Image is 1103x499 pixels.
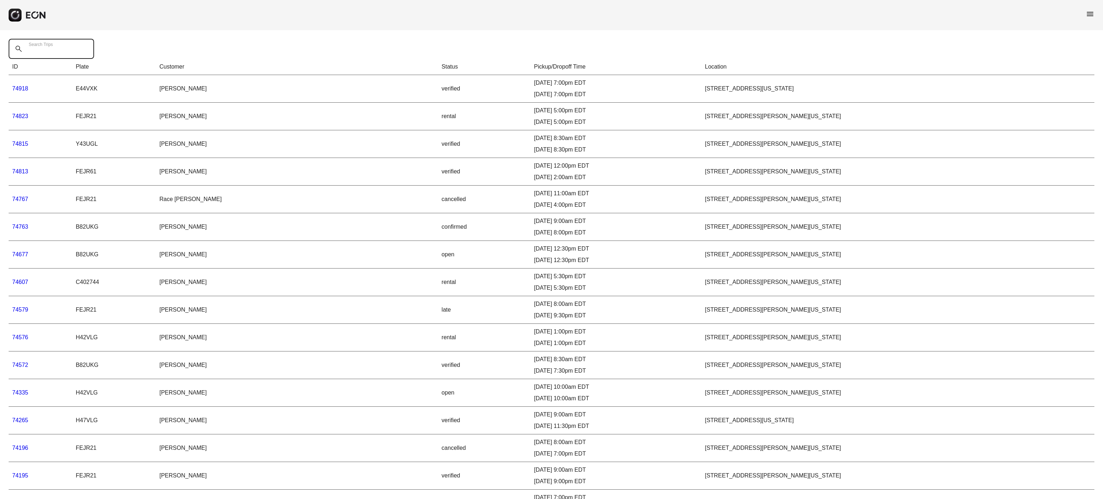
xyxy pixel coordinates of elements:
td: B82UKG [72,213,156,241]
div: [DATE] 8:30am EDT [534,355,698,364]
th: Plate [72,59,156,75]
td: B82UKG [72,241,156,269]
td: [PERSON_NAME] [156,324,438,351]
td: [STREET_ADDRESS][PERSON_NAME][US_STATE] [701,103,1094,130]
td: [STREET_ADDRESS][PERSON_NAME][US_STATE] [701,379,1094,407]
td: Race [PERSON_NAME] [156,186,438,213]
td: verified [438,130,530,158]
td: [STREET_ADDRESS][PERSON_NAME][US_STATE] [701,186,1094,213]
td: C402744 [72,269,156,296]
a: 74823 [12,113,28,119]
td: [PERSON_NAME] [156,241,438,269]
div: [DATE] 7:00pm EDT [534,449,698,458]
div: [DATE] 8:30pm EDT [534,145,698,154]
a: 74767 [12,196,28,202]
a: 74195 [12,472,28,479]
td: [PERSON_NAME] [156,269,438,296]
a: 74763 [12,224,28,230]
a: 74335 [12,390,28,396]
td: verified [438,158,530,186]
div: [DATE] 9:00am EDT [534,466,698,474]
div: [DATE] 12:30pm EDT [534,244,698,253]
div: [DATE] 5:30pm EDT [534,284,698,292]
div: [DATE] 11:00am EDT [534,189,698,198]
td: [STREET_ADDRESS][PERSON_NAME][US_STATE] [701,269,1094,296]
div: [DATE] 11:30pm EDT [534,422,698,430]
a: 74196 [12,445,28,451]
td: FEJR21 [72,434,156,462]
td: rental [438,269,530,296]
td: [STREET_ADDRESS][PERSON_NAME][US_STATE] [701,462,1094,490]
div: [DATE] 12:00pm EDT [534,162,698,170]
td: rental [438,324,530,351]
td: B82UKG [72,351,156,379]
td: [PERSON_NAME] [156,103,438,130]
td: [PERSON_NAME] [156,351,438,379]
a: 74813 [12,168,28,174]
td: [STREET_ADDRESS][PERSON_NAME][US_STATE] [701,130,1094,158]
td: cancelled [438,434,530,462]
td: [PERSON_NAME] [156,158,438,186]
td: verified [438,462,530,490]
td: [STREET_ADDRESS][PERSON_NAME][US_STATE] [701,434,1094,462]
div: [DATE] 9:00am EDT [534,217,698,225]
td: open [438,241,530,269]
td: FEJR21 [72,296,156,324]
td: [PERSON_NAME] [156,130,438,158]
div: [DATE] 9:00am EDT [534,410,698,419]
label: Search Trips [29,42,53,47]
span: menu [1086,10,1094,18]
div: [DATE] 8:00am EDT [534,438,698,447]
td: FEJR61 [72,158,156,186]
td: E44VXK [72,75,156,103]
td: verified [438,407,530,434]
div: [DATE] 5:30pm EDT [534,272,698,281]
td: [STREET_ADDRESS][PERSON_NAME][US_STATE] [701,158,1094,186]
div: [DATE] 10:00am EDT [534,394,698,403]
td: confirmed [438,213,530,241]
td: H47VLG [72,407,156,434]
a: 74576 [12,334,28,340]
div: [DATE] 8:00pm EDT [534,228,698,237]
td: [STREET_ADDRESS][PERSON_NAME][US_STATE] [701,241,1094,269]
div: [DATE] 4:00pm EDT [534,201,698,209]
td: [PERSON_NAME] [156,75,438,103]
td: [PERSON_NAME] [156,434,438,462]
div: [DATE] 7:30pm EDT [534,367,698,375]
a: 74265 [12,417,28,423]
th: ID [9,59,72,75]
div: [DATE] 8:30am EDT [534,134,698,143]
td: [STREET_ADDRESS][PERSON_NAME][US_STATE] [701,324,1094,351]
td: [STREET_ADDRESS][PERSON_NAME][US_STATE] [701,296,1094,324]
td: FEJR21 [72,186,156,213]
div: [DATE] 10:00am EDT [534,383,698,391]
div: [DATE] 8:00am EDT [534,300,698,308]
th: Customer [156,59,438,75]
div: [DATE] 7:00pm EDT [534,90,698,99]
div: [DATE] 1:00pm EDT [534,339,698,348]
a: 74607 [12,279,28,285]
div: [DATE] 9:00pm EDT [534,477,698,486]
td: rental [438,103,530,130]
td: [PERSON_NAME] [156,296,438,324]
td: [STREET_ADDRESS][PERSON_NAME][US_STATE] [701,213,1094,241]
td: [PERSON_NAME] [156,407,438,434]
a: 74579 [12,307,28,313]
div: [DATE] 7:00pm EDT [534,79,698,87]
a: 74677 [12,251,28,257]
td: cancelled [438,186,530,213]
td: H42VLG [72,379,156,407]
th: Status [438,59,530,75]
td: [PERSON_NAME] [156,462,438,490]
div: [DATE] 1:00pm EDT [534,327,698,336]
div: [DATE] 5:00pm EDT [534,118,698,126]
a: 74918 [12,85,28,92]
div: [DATE] 5:00pm EDT [534,106,698,115]
td: [STREET_ADDRESS][US_STATE] [701,75,1094,103]
th: Pickup/Dropoff Time [530,59,701,75]
a: 74572 [12,362,28,368]
td: [STREET_ADDRESS][US_STATE] [701,407,1094,434]
td: Y43UGL [72,130,156,158]
div: [DATE] 2:00am EDT [534,173,698,182]
td: [PERSON_NAME] [156,213,438,241]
